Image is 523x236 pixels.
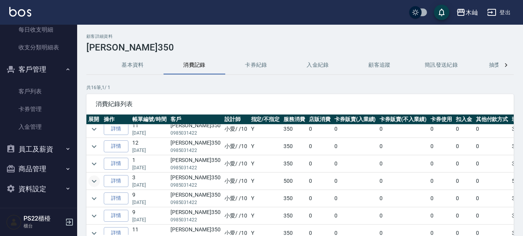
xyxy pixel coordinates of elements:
a: 收支分類明細表 [3,39,74,56]
th: 展開 [86,115,102,125]
td: 350 [282,155,307,172]
p: [DATE] [132,164,167,171]
p: [DATE] [132,182,167,189]
p: [DATE] [132,147,167,154]
td: 小愛 / /10 [223,121,249,138]
td: [PERSON_NAME]350 [169,190,223,207]
p: 0985031422 [170,130,221,137]
button: 木屾 [453,5,481,20]
h2: 顧客詳細資料 [86,34,514,39]
th: 其他付款方式 [474,115,510,125]
td: Y [249,207,282,224]
button: 卡券紀錄 [225,56,287,74]
button: 客戶管理 [3,59,74,79]
td: 0 [378,155,429,172]
td: 11 [130,121,169,138]
td: Y [249,138,282,155]
td: 350 [282,138,307,155]
td: 500 [282,173,307,190]
td: 0 [429,207,454,224]
button: expand row [88,123,100,135]
td: 小愛 / /10 [223,190,249,207]
td: 350 [282,207,307,224]
button: expand row [88,158,100,170]
th: 服務消費 [282,115,307,125]
td: 0 [378,207,429,224]
td: [PERSON_NAME]350 [169,155,223,172]
td: Y [249,121,282,138]
button: expand row [88,175,100,187]
td: [PERSON_NAME]350 [169,121,223,138]
td: 0 [474,155,510,172]
td: 0 [307,138,332,155]
p: 0985031422 [170,216,221,223]
button: 簡訊發送紀錄 [410,56,472,74]
td: 0 [307,207,332,224]
td: 0 [454,138,474,155]
td: 0 [332,138,378,155]
td: 0 [307,173,332,190]
td: 0 [307,190,332,207]
p: [DATE] [132,216,167,223]
a: 每日收支明細 [3,21,74,39]
button: 顧客追蹤 [349,56,410,74]
th: 帳單編號/時間 [130,115,169,125]
td: 0 [454,207,474,224]
button: expand row [88,193,100,204]
p: [DATE] [132,130,167,137]
button: expand row [88,141,100,152]
td: [PERSON_NAME]350 [169,138,223,155]
p: 0985031422 [170,182,221,189]
h3: [PERSON_NAME]350 [86,42,514,53]
button: save [434,5,449,20]
a: 詳情 [104,123,128,135]
td: 0 [454,190,474,207]
td: 0 [474,138,510,155]
td: 0 [378,173,429,190]
td: 9 [130,190,169,207]
p: 共 16 筆, 1 / 1 [86,84,514,91]
td: 0 [332,121,378,138]
td: 小愛 / /10 [223,173,249,190]
a: 詳情 [104,192,128,204]
th: 扣入金 [454,115,474,125]
td: [PERSON_NAME]350 [169,207,223,224]
th: 指定/不指定 [249,115,282,125]
td: 0 [429,190,454,207]
td: Y [249,173,282,190]
p: 0985031422 [170,164,221,171]
td: [PERSON_NAME]350 [169,173,223,190]
a: 詳情 [104,140,128,152]
td: 0 [378,121,429,138]
img: Person [6,214,22,230]
td: 350 [282,121,307,138]
td: 0 [429,138,454,155]
button: expand row [88,210,100,222]
td: 0 [332,173,378,190]
button: 員工及薪資 [3,139,74,159]
a: 客戶列表 [3,83,74,100]
td: 3 [130,173,169,190]
td: 0 [474,121,510,138]
th: 店販消費 [307,115,332,125]
td: 0 [307,121,332,138]
td: 0 [454,173,474,190]
td: 0 [332,155,378,172]
p: 櫃台 [24,223,63,229]
span: 消費紀錄列表 [96,100,504,108]
td: 1 [130,155,169,172]
th: 卡券使用 [429,115,454,125]
button: 資料設定 [3,179,74,199]
td: 0 [307,155,332,172]
td: 0 [474,190,510,207]
h5: PS22櫃檯 [24,215,63,223]
td: 350 [282,190,307,207]
td: 0 [454,155,474,172]
button: 基本資料 [102,56,164,74]
button: 登出 [484,5,514,20]
th: 卡券販賣(入業績) [332,115,378,125]
a: 卡券管理 [3,100,74,118]
td: Y [249,155,282,172]
img: Logo [9,7,31,17]
div: 木屾 [466,8,478,17]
